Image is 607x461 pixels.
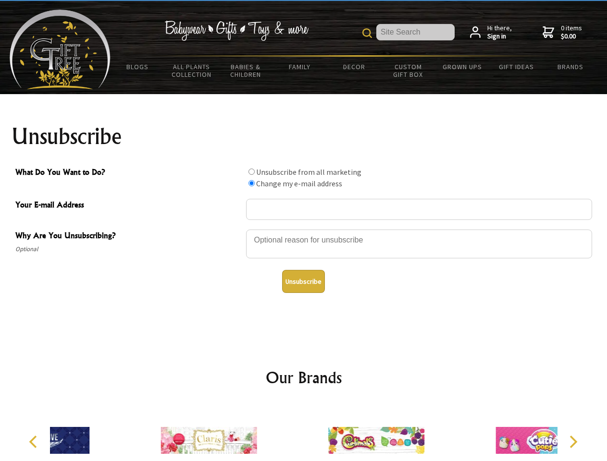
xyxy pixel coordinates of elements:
[256,167,361,177] label: Unsubscribe from all marketing
[165,57,219,85] a: All Plants Collection
[15,243,241,255] span: Optional
[561,32,582,41] strong: $0.00
[273,57,327,77] a: Family
[362,28,372,38] img: product search
[219,57,273,85] a: Babies & Children
[561,24,582,41] span: 0 items
[562,431,583,452] button: Next
[489,57,544,77] a: Gift Ideas
[327,57,381,77] a: Decor
[435,57,489,77] a: Grown Ups
[487,24,512,41] span: Hi there,
[246,230,592,258] textarea: Why Are You Unsubscribing?
[282,270,325,293] button: Unsubscribe
[544,57,598,77] a: Brands
[543,24,582,41] a: 0 items$0.00
[15,166,241,180] span: What Do You Want to Do?
[19,366,588,389] h2: Our Brands
[24,431,45,452] button: Previous
[12,125,596,148] h1: Unsubscribe
[164,21,309,41] img: Babywear - Gifts - Toys & more
[470,24,512,41] a: Hi there,Sign in
[381,57,435,85] a: Custom Gift Box
[10,10,111,89] img: Babyware - Gifts - Toys and more...
[248,169,255,175] input: What Do You Want to Do?
[15,230,241,243] span: Why Are You Unsubscribing?
[111,57,165,77] a: BLOGS
[376,24,455,40] input: Site Search
[256,179,342,188] label: Change my e-mail address
[248,180,255,186] input: What Do You Want to Do?
[487,32,512,41] strong: Sign in
[15,199,241,213] span: Your E-mail Address
[246,199,592,220] input: Your E-mail Address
